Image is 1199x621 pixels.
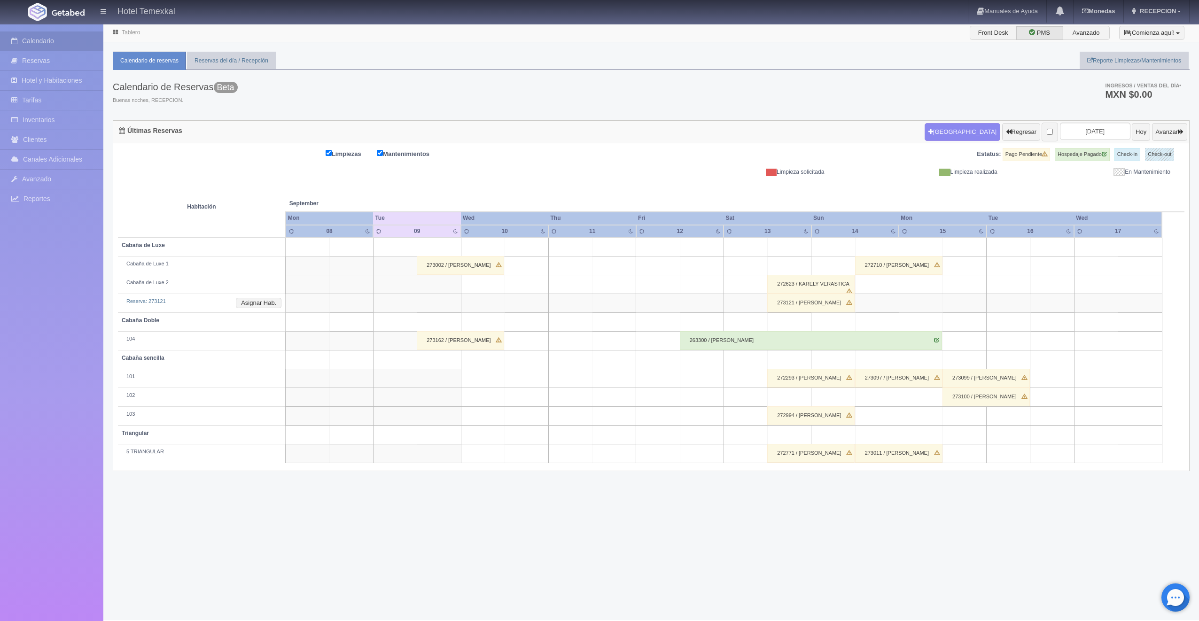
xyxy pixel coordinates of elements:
[680,331,942,350] div: 263300 / [PERSON_NAME]
[578,227,606,235] div: 11
[286,212,374,225] th: Mon
[113,97,238,104] span: Buenas noches, RECEPCION.
[767,406,855,425] div: 272994 / [PERSON_NAME]
[977,150,1001,159] label: Estatus:
[214,82,238,93] span: Beta
[417,331,504,350] div: 273162 / [PERSON_NAME]
[326,150,332,156] input: Limpiezas
[767,444,855,463] div: 272771 / [PERSON_NAME]
[119,127,182,134] h4: Últimas Reservas
[377,148,444,159] label: Mantenimientos
[113,52,186,70] a: Calendario de reservas
[122,411,281,418] div: 103
[855,444,942,463] div: 273011 / [PERSON_NAME]
[1137,8,1176,15] span: RECEPCION
[122,260,281,268] div: Cabaña de Luxe 1
[548,212,636,225] th: Thu
[929,227,957,235] div: 15
[1016,26,1063,40] label: PMS
[122,448,281,456] div: 5 TRIANGULAR
[1104,227,1132,235] div: 17
[122,317,159,324] b: Cabaña Doble
[1003,148,1050,161] label: Pago Pendiente
[767,294,855,312] div: 273121 / [PERSON_NAME]
[373,212,461,225] th: Tue
[122,242,165,248] b: Cabaña de Luxe
[113,82,238,92] h3: Calendario de Reservas
[1114,148,1140,161] label: Check-in
[636,212,724,225] th: Fri
[1017,227,1044,235] div: 16
[1002,123,1040,141] button: Regresar
[377,150,383,156] input: Mantenimientos
[1105,90,1181,99] h3: MXN $0.00
[491,227,519,235] div: 10
[461,212,548,225] th: Wed
[1004,168,1177,176] div: En Mantenimiento
[117,5,175,16] h4: Hotel Temexkal
[28,3,47,21] img: Getabed
[1082,8,1115,15] b: Monedas
[1063,26,1110,40] label: Avanzado
[122,430,149,436] b: Triangular
[1074,212,1162,225] th: Wed
[942,388,1030,406] div: 273100 / [PERSON_NAME]
[1055,148,1110,161] label: Hospedaje Pagado
[811,212,899,225] th: Sun
[122,279,281,287] div: Cabaña de Luxe 2
[122,335,281,343] div: 104
[236,298,281,308] button: Asignar Hab.
[1132,123,1150,141] button: Hoy
[1080,52,1189,70] a: Reporte Limpiezas/Mantenimientos
[1119,26,1184,40] button: ¡Comienza aquí!
[970,26,1017,40] label: Front Desk
[987,212,1074,225] th: Tue
[289,200,457,208] span: September
[754,227,781,235] div: 13
[122,355,164,361] b: Cabaña sencilla
[925,123,1000,141] button: [GEOGRAPHIC_DATA]
[658,168,831,176] div: Limpieza solicitada
[767,275,855,294] div: 272623 / KARELY VERASTICA
[1145,148,1174,161] label: Check-out
[942,369,1030,388] div: 273099 / [PERSON_NAME]
[1105,83,1181,88] span: Ingresos / Ventas del día
[122,29,140,36] a: Tablero
[767,369,855,388] div: 272293 / [PERSON_NAME]
[326,148,375,159] label: Limpiezas
[316,227,343,235] div: 08
[841,227,869,235] div: 14
[122,392,281,399] div: 102
[855,256,942,275] div: 272710 / [PERSON_NAME]
[666,227,694,235] div: 12
[417,256,504,275] div: 273002 / [PERSON_NAME]
[122,373,281,380] div: 101
[187,203,216,210] strong: Habitación
[831,168,1004,176] div: Limpieza realizada
[899,212,986,225] th: Mon
[724,212,811,225] th: Sat
[52,9,85,16] img: Getabed
[855,369,942,388] div: 273097 / [PERSON_NAME]
[1152,123,1187,141] button: Avanzar
[126,298,166,304] a: Reserva: 273121
[403,227,431,235] div: 09
[187,52,276,70] a: Reservas del día / Recepción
